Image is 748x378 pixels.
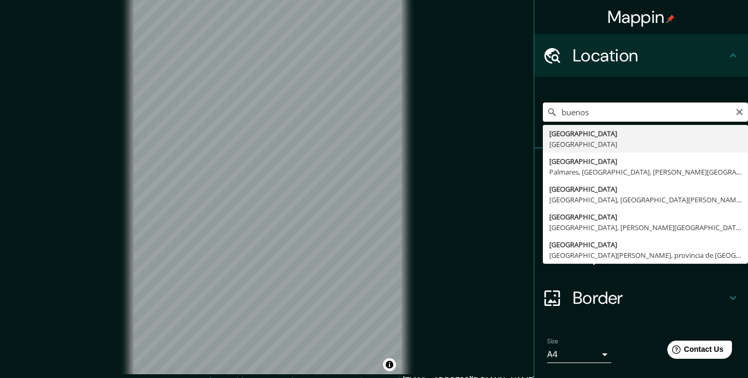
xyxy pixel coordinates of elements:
[534,191,748,234] div: Style
[653,336,736,366] iframe: Help widget launcher
[547,346,611,363] div: A4
[549,250,742,261] div: [GEOGRAPHIC_DATA][PERSON_NAME], provincia de [GEOGRAPHIC_DATA][PERSON_NAME], [GEOGRAPHIC_DATA]
[549,139,742,149] div: [GEOGRAPHIC_DATA]
[534,34,748,77] div: Location
[547,337,558,346] label: Size
[666,14,675,23] img: pin-icon.png
[383,358,396,371] button: Toggle attribution
[549,167,742,177] div: Palmares, [GEOGRAPHIC_DATA], [PERSON_NAME][GEOGRAPHIC_DATA]
[549,156,742,167] div: [GEOGRAPHIC_DATA]
[573,245,727,266] h4: Layout
[549,211,742,222] div: [GEOGRAPHIC_DATA]
[735,106,744,116] button: Clear
[534,148,748,191] div: Pins
[549,184,742,194] div: [GEOGRAPHIC_DATA]
[543,103,748,122] input: Pick your city or area
[607,6,675,28] h4: Mappin
[549,128,742,139] div: [GEOGRAPHIC_DATA]
[573,287,727,309] h4: Border
[534,234,748,277] div: Layout
[549,239,742,250] div: [GEOGRAPHIC_DATA]
[534,277,748,319] div: Border
[549,222,742,233] div: [GEOGRAPHIC_DATA], [PERSON_NAME][GEOGRAPHIC_DATA]
[573,45,727,66] h4: Location
[549,194,742,205] div: [GEOGRAPHIC_DATA], [GEOGRAPHIC_DATA][PERSON_NAME], [GEOGRAPHIC_DATA]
